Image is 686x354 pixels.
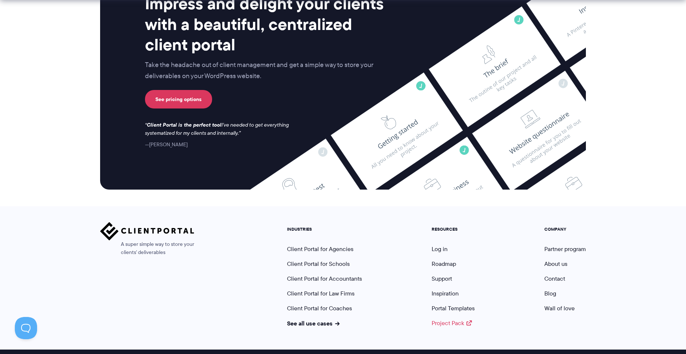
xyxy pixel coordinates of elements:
h5: INDUSTRIES [287,227,362,232]
span: A super simple way to store your clients' deliverables [100,240,194,257]
a: Support [432,274,452,283]
a: Client Portal for Schools [287,260,350,268]
strong: Client Portal is the perfect tool [147,121,221,129]
h5: RESOURCES [432,227,475,232]
a: Client Portal for Accountants [287,274,362,283]
h5: COMPANY [544,227,586,232]
a: Blog [544,289,556,298]
p: I've needed to get everything systematized for my clients and internally. [145,121,296,137]
a: Partner program [544,245,586,253]
a: See all use cases [287,319,340,328]
a: About us [544,260,567,268]
a: Log in [432,245,448,253]
a: Project Pack [432,319,472,327]
a: Client Portal for Law Firms [287,289,354,298]
a: Roadmap [432,260,456,268]
a: See pricing options [145,90,212,108]
p: Take the headache out of client management and get a simple way to store your deliverables on you... [145,60,389,82]
a: Contact [544,274,565,283]
a: Client Portal for Agencies [287,245,353,253]
a: Portal Templates [432,304,475,313]
a: Inspiration [432,289,459,298]
a: Client Portal for Coaches [287,304,352,313]
iframe: Toggle Customer Support [15,317,37,339]
cite: [PERSON_NAME] [145,141,188,148]
a: Wall of love [544,304,575,313]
